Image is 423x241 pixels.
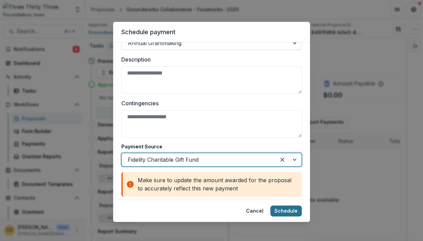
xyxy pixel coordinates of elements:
[121,143,298,150] label: Payment Source
[121,99,298,107] label: Contingencies
[121,55,298,64] label: Description
[121,172,302,197] div: Make sure to update the amount awarded for the proposal to accurately reflect this new payment
[277,154,288,165] div: Clear selected options
[113,22,310,42] header: Schedule payment
[270,205,302,216] button: Schedule
[242,205,268,216] button: Cancel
